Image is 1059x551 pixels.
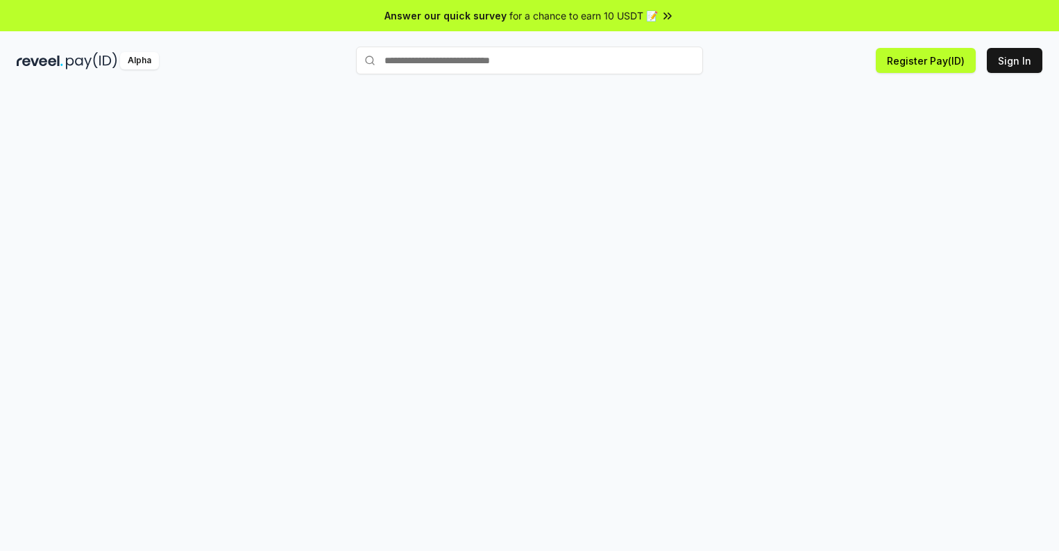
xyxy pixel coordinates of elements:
[987,48,1042,73] button: Sign In
[509,8,658,23] span: for a chance to earn 10 USDT 📝
[384,8,507,23] span: Answer our quick survey
[17,52,63,69] img: reveel_dark
[120,52,159,69] div: Alpha
[876,48,976,73] button: Register Pay(ID)
[66,52,117,69] img: pay_id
